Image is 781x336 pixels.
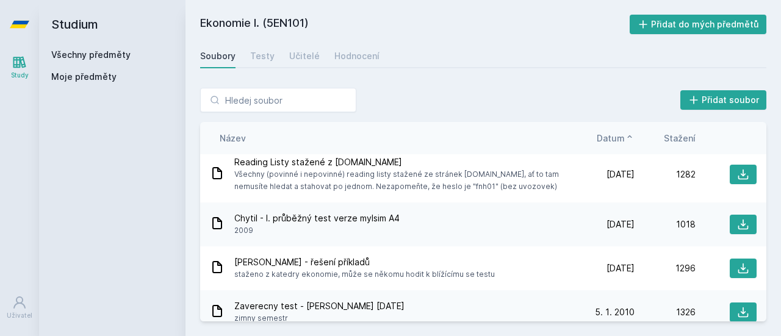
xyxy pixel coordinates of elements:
[234,312,405,324] span: zimny semestr
[200,15,630,34] h2: Ekonomie I. (5EN101)
[595,306,635,318] span: 5. 1. 2010
[2,289,37,326] a: Uživatel
[250,44,275,68] a: Testy
[606,218,635,231] span: [DATE]
[234,268,495,281] span: staženo z katedry ekonomie, může se někomu hodit k blížícímu se testu
[606,262,635,274] span: [DATE]
[200,50,236,62] div: Soubory
[220,132,246,145] button: Název
[289,44,320,68] a: Učitelé
[635,262,696,274] div: 1296
[7,311,32,320] div: Uživatel
[234,300,405,312] span: Zaverecny test - [PERSON_NAME] [DATE]
[234,156,569,168] span: Reading Listy stažené z [DOMAIN_NAME]
[200,88,356,112] input: Hledej soubor
[597,132,635,145] button: Datum
[597,132,625,145] span: Datum
[11,71,29,80] div: Study
[234,168,569,193] span: Všechny (povinné i nepovinné) reading listy stažené ze stránek [DOMAIN_NAME], ať to tam nemusíte ...
[51,71,117,83] span: Moje předměty
[680,90,767,110] button: Přidat soubor
[635,218,696,231] div: 1018
[200,44,236,68] a: Soubory
[630,15,767,34] button: Přidat do mých předmětů
[635,168,696,181] div: 1282
[234,212,400,224] span: Chytil - I. průběžný test verze mylsim A4
[635,306,696,318] div: 1326
[2,49,37,86] a: Study
[334,44,380,68] a: Hodnocení
[51,49,131,60] a: Všechny předměty
[289,50,320,62] div: Učitelé
[234,224,400,237] span: 2009
[606,168,635,181] span: [DATE]
[664,132,696,145] button: Stažení
[250,50,275,62] div: Testy
[334,50,380,62] div: Hodnocení
[234,256,495,268] span: [PERSON_NAME] - řešení příkladů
